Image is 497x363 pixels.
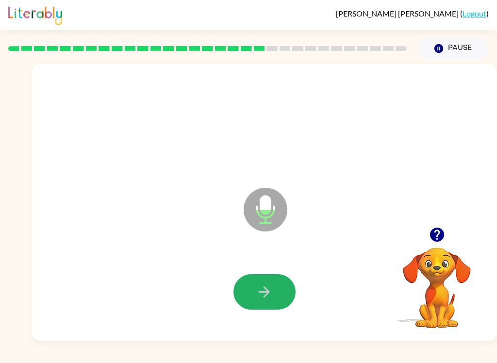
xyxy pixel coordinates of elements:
img: Literably [8,4,62,25]
button: Pause [418,37,489,60]
video: Your browser must support playing .mp4 files to use Literably. Please try using another browser. [388,232,485,330]
a: Logout [463,9,486,18]
span: [PERSON_NAME] [PERSON_NAME] [336,9,460,18]
div: ( ) [336,9,489,18]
